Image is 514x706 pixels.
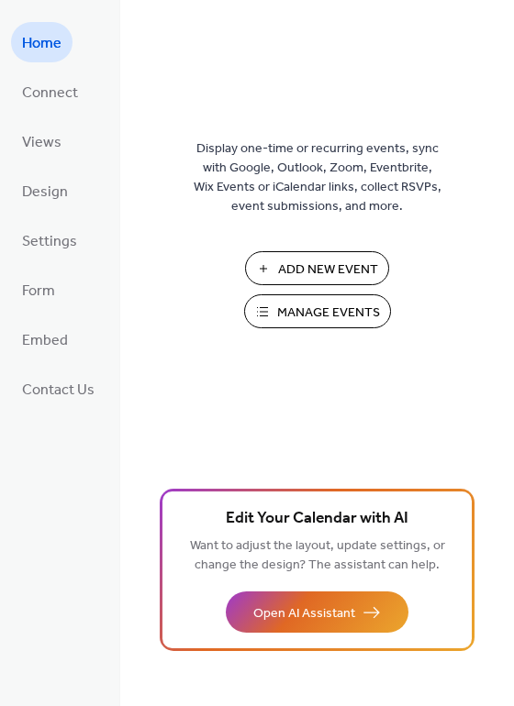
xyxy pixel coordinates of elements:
button: Manage Events [244,294,391,328]
a: Embed [11,319,79,359]
a: Design [11,171,79,211]
a: Connect [11,72,89,112]
a: Views [11,121,73,161]
span: Edit Your Calendar with AI [226,506,408,532]
span: Display one-time or recurring events, sync with Google, Outlook, Zoom, Eventbrite, Wix Events or ... [194,139,441,216]
span: Contact Us [22,376,95,405]
a: Form [11,270,66,310]
span: Home [22,29,61,59]
a: Settings [11,220,88,260]
button: Add New Event [245,251,389,285]
span: Connect [22,79,78,108]
span: Embed [22,326,68,356]
a: Home [11,22,73,62]
span: Form [22,277,55,306]
span: Add New Event [278,260,378,280]
a: Contact Us [11,369,106,409]
span: Want to adjust the layout, update settings, or change the design? The assistant can help. [190,534,445,578]
span: Views [22,128,61,158]
span: Design [22,178,68,207]
span: Open AI Assistant [253,604,355,623]
span: Manage Events [277,303,380,323]
button: Open AI Assistant [226,591,408,633]
span: Settings [22,227,77,257]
